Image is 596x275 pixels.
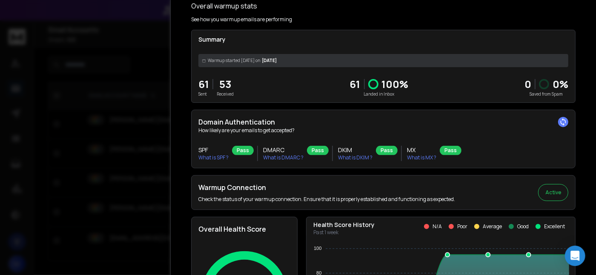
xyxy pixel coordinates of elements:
h3: DMARC [263,146,304,154]
span: Warmup started [DATE] on [208,57,260,64]
h3: MX [407,146,436,154]
div: Pass [232,146,254,155]
p: 61 [350,77,361,91]
p: What is DKIM ? [338,154,372,161]
p: Good [517,223,529,230]
p: Check the status of your warmup connection. Ensure that it is properly established and functionin... [198,196,455,203]
p: See how you warmup emails are performing [191,16,292,23]
p: Health Score History [313,221,375,229]
div: Pass [307,146,329,155]
div: Open Intercom Messenger [565,246,585,266]
h2: Warmup Connection [198,182,455,193]
strong: 0 [524,77,531,91]
div: [DATE] [198,54,568,67]
h2: Domain Authentication [198,117,568,127]
p: Excellent [544,223,565,230]
p: N/A [433,223,442,230]
p: Saved from Spam [524,91,568,97]
p: Sent [198,91,209,97]
h1: Overall warmup stats [191,1,257,11]
p: What is SPF ? [198,154,229,161]
div: Pass [376,146,398,155]
p: What is DMARC ? [263,154,304,161]
p: 53 [217,77,234,91]
p: 100 % [382,77,409,91]
div: Pass [440,146,461,155]
h3: DKIM [338,146,372,154]
p: Landed in Inbox [350,91,409,97]
button: Active [538,184,568,201]
tspan: 100 [314,246,321,251]
p: How likely are your emails to get accepted? [198,127,568,134]
p: Summary [198,35,568,44]
p: What is MX ? [407,154,436,161]
p: 0 % [553,77,568,91]
h2: Overall Health Score [198,224,290,234]
p: Past 1 week [313,229,375,236]
p: Average [483,223,502,230]
p: 61 [198,77,209,91]
h3: SPF [198,146,229,154]
p: Poor [457,223,467,230]
p: Received [217,91,234,97]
